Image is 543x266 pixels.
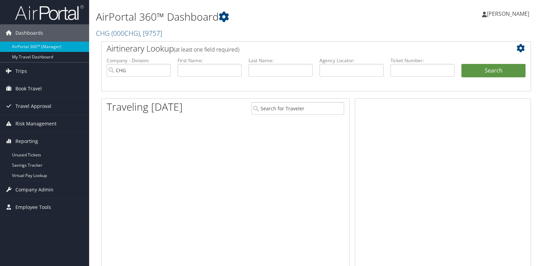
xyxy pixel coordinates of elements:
span: Company Admin [15,181,53,198]
label: Company - Division: [107,57,171,64]
span: , [ 9757 ] [140,29,162,38]
input: Search for Traveler [251,102,344,115]
span: (at least one field required) [174,46,239,53]
h1: AirPortal 360™ Dashboard [96,10,389,24]
span: [PERSON_NAME] [487,10,529,18]
label: Ticket Number: [390,57,455,64]
label: First Name: [178,57,242,64]
span: Reporting [15,133,38,150]
label: Agency Locator: [319,57,384,64]
span: Book Travel [15,80,42,97]
a: [PERSON_NAME] [482,3,536,24]
span: Travel Approval [15,98,51,115]
label: Last Name: [249,57,313,64]
h2: Airtinerary Lookup [107,43,490,54]
span: ( 000CHG ) [111,29,140,38]
a: CHG [96,29,162,38]
h1: Traveling [DATE] [107,100,183,114]
span: Trips [15,63,27,80]
img: airportal-logo.png [15,4,84,21]
button: Search [461,64,526,78]
span: Risk Management [15,115,57,132]
span: Employee Tools [15,199,51,216]
span: Dashboards [15,24,43,42]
